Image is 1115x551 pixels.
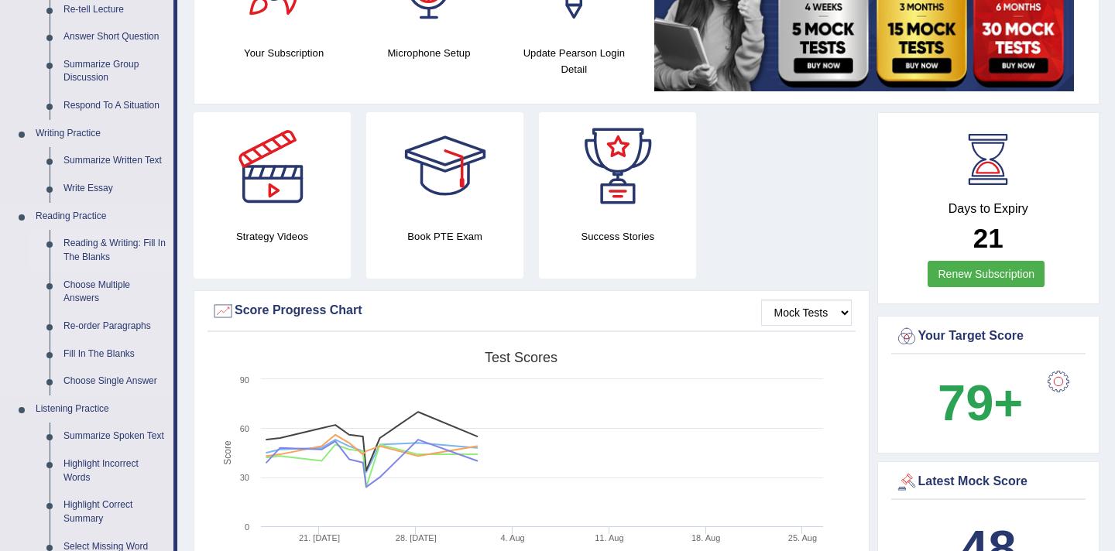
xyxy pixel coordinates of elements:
a: Writing Practice [29,120,173,148]
div: Score Progress Chart [211,299,852,323]
a: Summarize Group Discussion [57,51,173,92]
tspan: 4. Aug [500,533,524,542]
h4: Days to Expiry [895,202,1082,216]
h4: Strategy Videos [194,228,351,245]
a: Highlight Incorrect Words [57,450,173,491]
a: Choose Multiple Answers [57,272,173,313]
div: Your Target Score [895,325,1082,348]
a: Summarize Spoken Text [57,423,173,450]
a: Summarize Written Text [57,147,173,175]
a: Reading Practice [29,203,173,231]
tspan: 18. Aug [691,533,720,542]
a: Answer Short Question [57,23,173,51]
a: Listening Practice [29,395,173,423]
b: 79+ [938,375,1023,431]
a: Fill In The Blanks [57,341,173,368]
text: 60 [240,424,249,433]
text: 0 [245,522,249,532]
div: Latest Mock Score [895,471,1082,494]
tspan: 28. [DATE] [396,533,437,542]
h4: Success Stories [539,228,696,245]
h4: Microphone Setup [364,45,493,61]
a: Choose Single Answer [57,368,173,395]
a: Reading & Writing: Fill In The Blanks [57,230,173,271]
a: Renew Subscription [928,261,1045,287]
tspan: Test scores [485,350,557,365]
tspan: 21. [DATE] [299,533,340,542]
h4: Update Pearson Login Detail [509,45,639,77]
a: Highlight Correct Summary [57,491,173,532]
a: Respond To A Situation [57,92,173,120]
a: Write Essay [57,175,173,203]
h4: Your Subscription [219,45,348,61]
tspan: Score [222,440,233,465]
a: Re-order Paragraphs [57,313,173,341]
tspan: 25. Aug [788,533,817,542]
text: 90 [240,375,249,385]
b: 21 [973,223,1003,253]
text: 30 [240,473,249,482]
tspan: 11. Aug [595,533,623,542]
h4: Book PTE Exam [366,228,523,245]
